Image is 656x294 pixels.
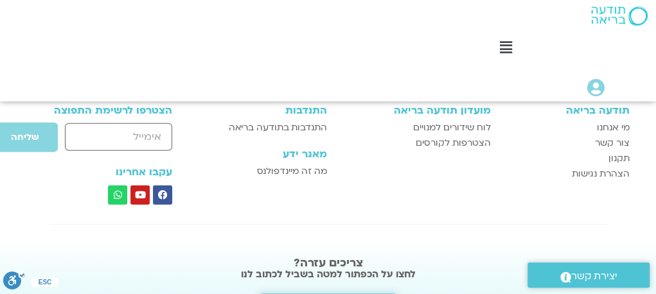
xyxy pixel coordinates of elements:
h2: לחצו על הכפתור למטה בשביל לכתוב לנו [6,268,650,281]
h3: מאגר ידע [208,148,326,160]
span: הצהרת נגישות [572,166,630,182]
span: לוח שידורים למנויים [413,120,491,135]
h3: תודעה בריאה [504,105,630,116]
a: לוח שידורים למנויים [340,120,491,135]
a: יצירת קשר [527,263,650,288]
a: מי אנחנו [504,120,630,135]
a: צור קשר [504,135,630,151]
a: הצטרפות לקורסים [340,135,491,151]
h3: התנדבות [208,105,326,116]
span: מה זה מיינדפולנס [257,164,327,179]
a: התנדבות בתודעה בריאה [208,120,326,135]
span: הצטרפות לקורסים [416,135,491,151]
h3: מועדון תודעה בריאה [340,105,491,116]
form: טופס חדש [27,122,173,159]
a: מה זה מיינדפולנס [208,164,326,179]
a: הצהרת נגישות [504,166,630,182]
img: תודעה בריאה [591,6,648,26]
span: התנדבות בתודעה בריאה [229,120,327,135]
span: מי אנחנו [597,120,630,135]
a: תקנון [504,151,630,166]
span: שליחה [11,132,39,143]
span: תקנון [608,151,630,166]
h3: עקבו אחרינו [27,166,173,178]
span: צור קשר [595,135,630,151]
h3: הצטרפו לרשימת התפוצה [27,105,173,116]
input: אימייל [65,123,172,151]
span: יצירת קשר [571,268,617,285]
h2: צריכים עזרה? [6,257,650,270]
